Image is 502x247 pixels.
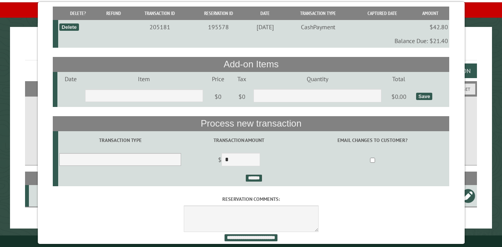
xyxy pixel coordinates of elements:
[383,72,415,86] td: Total
[84,72,204,86] td: Item
[283,20,353,34] td: CashPayment
[416,93,432,100] div: Save
[129,7,190,20] th: Transaction ID
[25,81,477,96] h2: Filters
[53,195,449,203] label: Reservation comments:
[252,72,383,86] td: Quantity
[232,72,252,86] td: Tax
[29,172,57,185] th: Site
[297,137,448,144] label: Email changes to customer?
[129,20,190,34] td: 205181
[190,20,247,34] td: 195578
[58,7,98,20] th: Delete?
[190,7,247,20] th: Reservation ID
[184,137,294,144] label: Transaction Amount
[411,20,449,34] td: $42.80
[247,20,283,34] td: [DATE]
[32,192,55,200] div: D7
[283,7,353,20] th: Transaction Type
[204,86,231,107] td: $0
[247,7,283,20] th: Date
[59,137,181,144] label: Transaction Type
[204,72,231,86] td: Price
[25,39,477,60] h1: Reservations
[57,72,84,86] td: Date
[182,150,295,171] td: $
[353,7,412,20] th: Captured Date
[53,116,449,131] th: Process new transaction
[411,7,449,20] th: Amount
[383,86,415,107] td: $0.00
[53,57,449,72] th: Add-on Items
[232,86,252,107] td: $0
[58,34,450,48] td: Balance Due: $21.40
[98,7,129,20] th: Refund
[59,23,79,31] div: Delete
